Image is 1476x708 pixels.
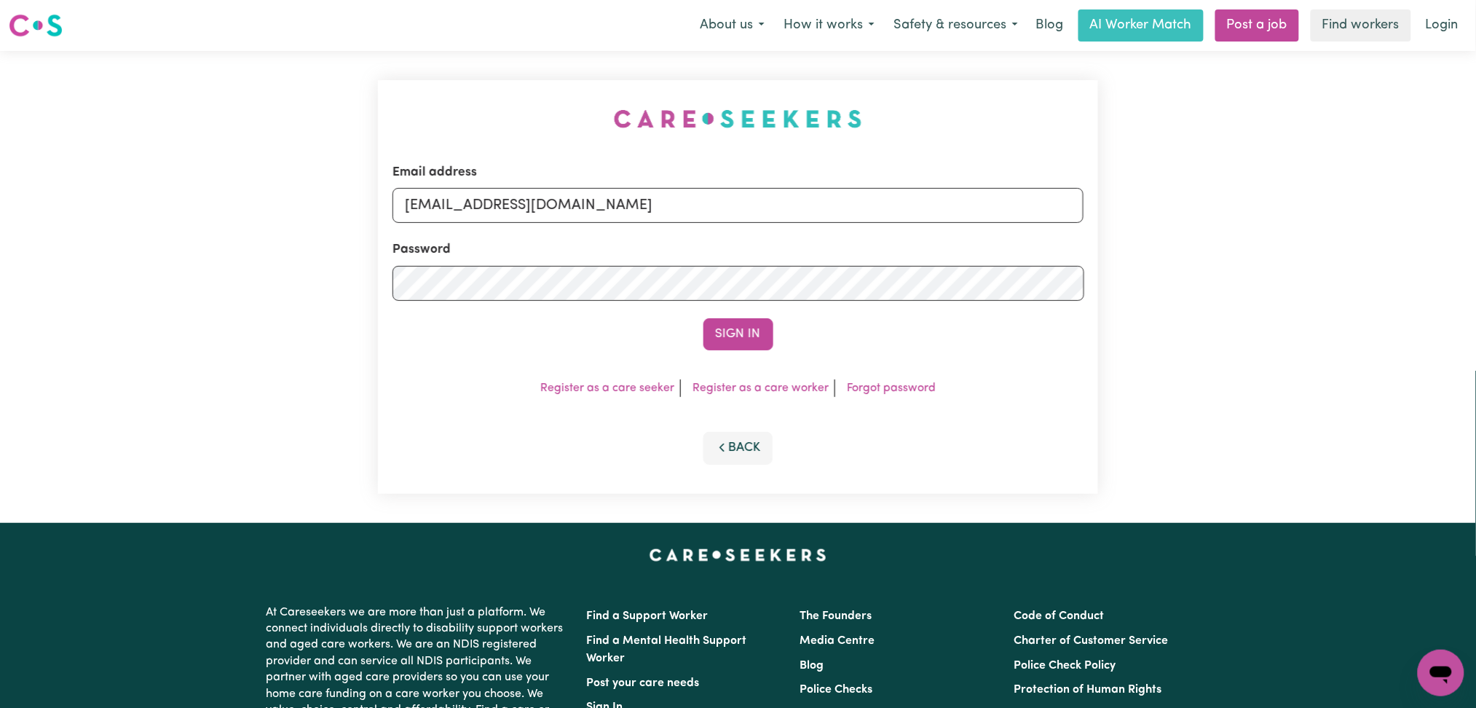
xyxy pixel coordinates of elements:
a: Code of Conduct [1014,610,1104,622]
a: Login [1417,9,1467,42]
a: Find a Support Worker [587,610,709,622]
a: Blog [1027,9,1073,42]
a: Protection of Human Rights [1014,684,1161,696]
a: Post your care needs [587,677,700,689]
label: Email address [392,163,477,182]
a: Police Check Policy [1014,660,1116,672]
button: Back [703,432,773,464]
a: AI Worker Match [1078,9,1204,42]
img: Careseekers logo [9,12,63,39]
a: Careseekers logo [9,9,63,42]
input: Email address [392,188,1084,223]
a: Charter of Customer Service [1014,635,1168,647]
a: Register as a care seeker [540,382,674,394]
a: Post a job [1215,9,1299,42]
button: About us [690,10,774,41]
button: Safety & resources [884,10,1027,41]
a: Careseekers home page [650,549,826,561]
a: Forgot password [847,382,936,394]
a: Find a Mental Health Support Worker [587,635,747,664]
button: How it works [774,10,884,41]
a: Police Checks [800,684,873,696]
iframe: Button to launch messaging window [1418,650,1464,696]
a: The Founders [800,610,872,622]
a: Blog [800,660,824,672]
button: Sign In [703,318,773,350]
label: Password [392,240,451,259]
a: Media Centre [800,635,875,647]
a: Register as a care worker [692,382,829,394]
a: Find workers [1311,9,1411,42]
